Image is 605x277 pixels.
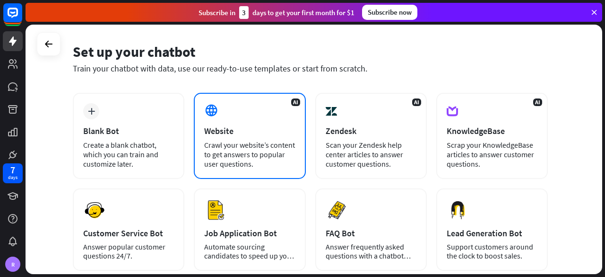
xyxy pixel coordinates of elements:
div: Scrap your KnowledgeBase articles to answer customer questions. [447,140,537,169]
div: Automate sourcing candidates to speed up your hiring process. [204,242,295,260]
span: AI [291,98,300,106]
div: FAQ Bot [326,228,416,239]
span: AI [412,98,421,106]
i: plus [88,108,95,115]
span: AI [533,98,542,106]
div: Blank Bot [83,125,174,136]
div: Answer frequently asked questions with a chatbot and save your time. [326,242,416,260]
div: Create a blank chatbot, which you can train and customize later. [83,140,174,169]
div: Set up your chatbot [73,43,548,61]
div: Subscribe in days to get your first month for $1 [199,6,354,19]
div: Customer Service Bot [83,228,174,239]
div: days [8,174,17,181]
div: Crawl your website’s content to get answers to popular user questions. [204,140,295,169]
div: 3 [239,6,249,19]
div: Subscribe now [362,5,417,20]
div: Lead Generation Bot [447,228,537,239]
div: Scan your Zendesk help center articles to answer customer questions. [326,140,416,169]
div: Job Application Bot [204,228,295,239]
div: KnowledgeBase [447,125,537,136]
div: Answer popular customer questions 24/7. [83,242,174,260]
a: 7 days [3,163,23,183]
div: Support customers around the clock to boost sales. [447,242,537,260]
button: Open LiveChat chat widget [8,4,36,32]
div: Zendesk [326,125,416,136]
div: R [5,257,20,272]
div: 7 [10,166,15,174]
div: Train your chatbot with data, use our ready-to-use templates or start from scratch. [73,63,548,74]
div: Website [204,125,295,136]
